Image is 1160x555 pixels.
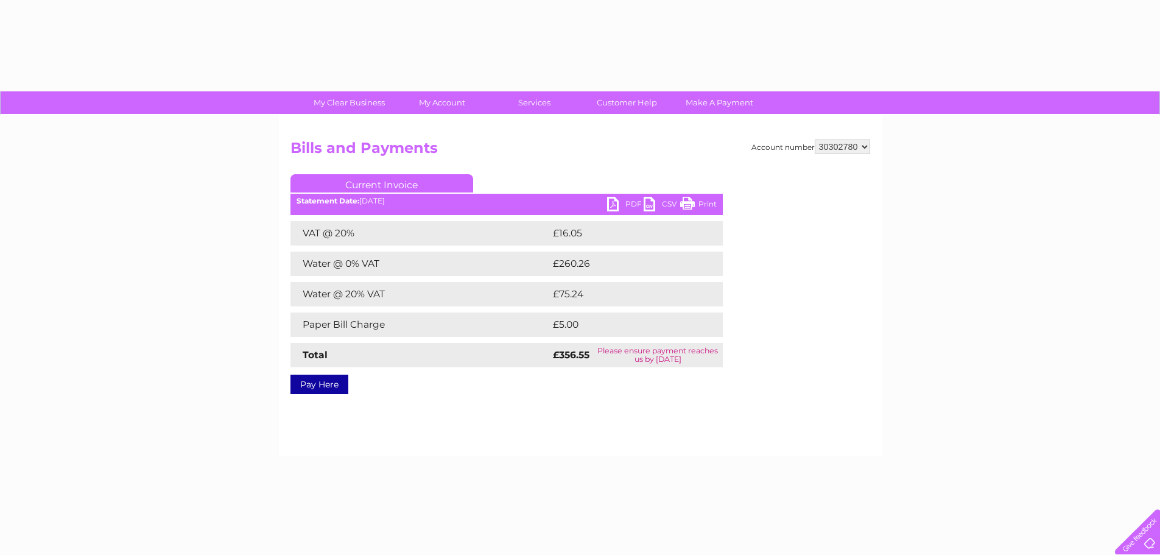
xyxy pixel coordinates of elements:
div: Account number [751,140,870,154]
strong: £356.55 [553,349,589,361]
a: PDF [607,197,644,214]
td: Water @ 0% VAT [290,252,550,276]
a: Services [484,91,585,114]
a: My Clear Business [299,91,399,114]
a: Pay Here [290,375,348,394]
a: Make A Payment [669,91,770,114]
div: [DATE] [290,197,723,205]
td: Paper Bill Charge [290,313,550,337]
td: Please ensure payment reaches us by [DATE] [593,343,723,367]
a: My Account [392,91,492,114]
td: £5.00 [550,313,695,337]
a: CSV [644,197,680,214]
td: £16.05 [550,221,697,246]
td: £260.26 [550,252,701,276]
h2: Bills and Payments [290,140,870,163]
strong: Total [303,349,328,361]
a: Current Invoice [290,174,473,193]
a: Print [680,197,717,214]
b: Statement Date: [297,196,359,205]
td: £75.24 [550,282,698,306]
a: Customer Help [577,91,677,114]
td: VAT @ 20% [290,221,550,246]
td: Water @ 20% VAT [290,282,550,306]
